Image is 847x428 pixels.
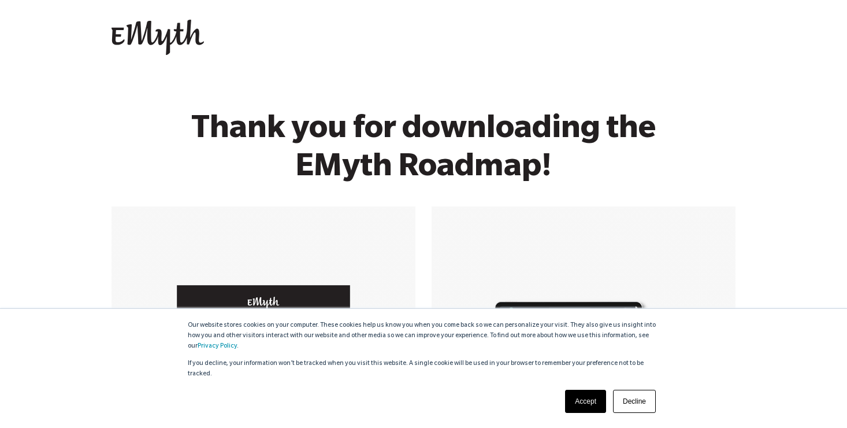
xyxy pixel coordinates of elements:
h1: Thank you for downloading the EMyth Roadmap! [146,113,701,189]
img: EMyth [112,20,204,56]
p: Our website stores cookies on your computer. These cookies help us know you when you come back so... [188,320,659,352]
a: Accept [565,390,606,413]
a: Decline [613,390,656,413]
a: Privacy Policy [198,343,237,350]
p: If you decline, your information won’t be tracked when you visit this website. A single cookie wi... [188,359,659,379]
